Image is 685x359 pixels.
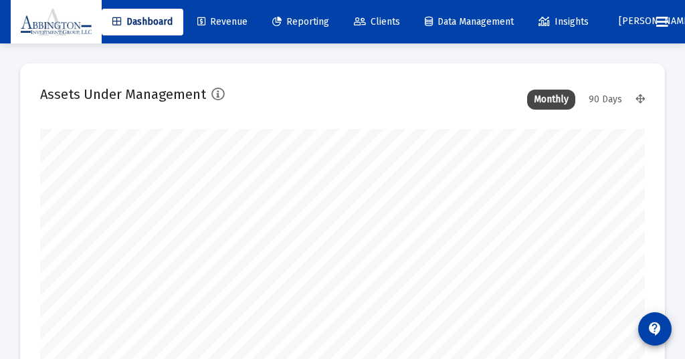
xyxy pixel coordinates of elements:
[343,9,411,35] a: Clients
[425,16,514,27] span: Data Management
[21,9,92,35] img: Dashboard
[603,8,646,35] button: [PERSON_NAME]
[582,90,629,110] div: 90 Days
[272,16,329,27] span: Reporting
[40,84,206,105] h2: Assets Under Management
[414,9,524,35] a: Data Management
[528,9,599,35] a: Insights
[527,90,575,110] div: Monthly
[262,9,340,35] a: Reporting
[647,321,663,337] mat-icon: contact_support
[102,9,183,35] a: Dashboard
[112,16,173,27] span: Dashboard
[187,9,258,35] a: Revenue
[354,16,400,27] span: Clients
[539,16,589,27] span: Insights
[197,16,248,27] span: Revenue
